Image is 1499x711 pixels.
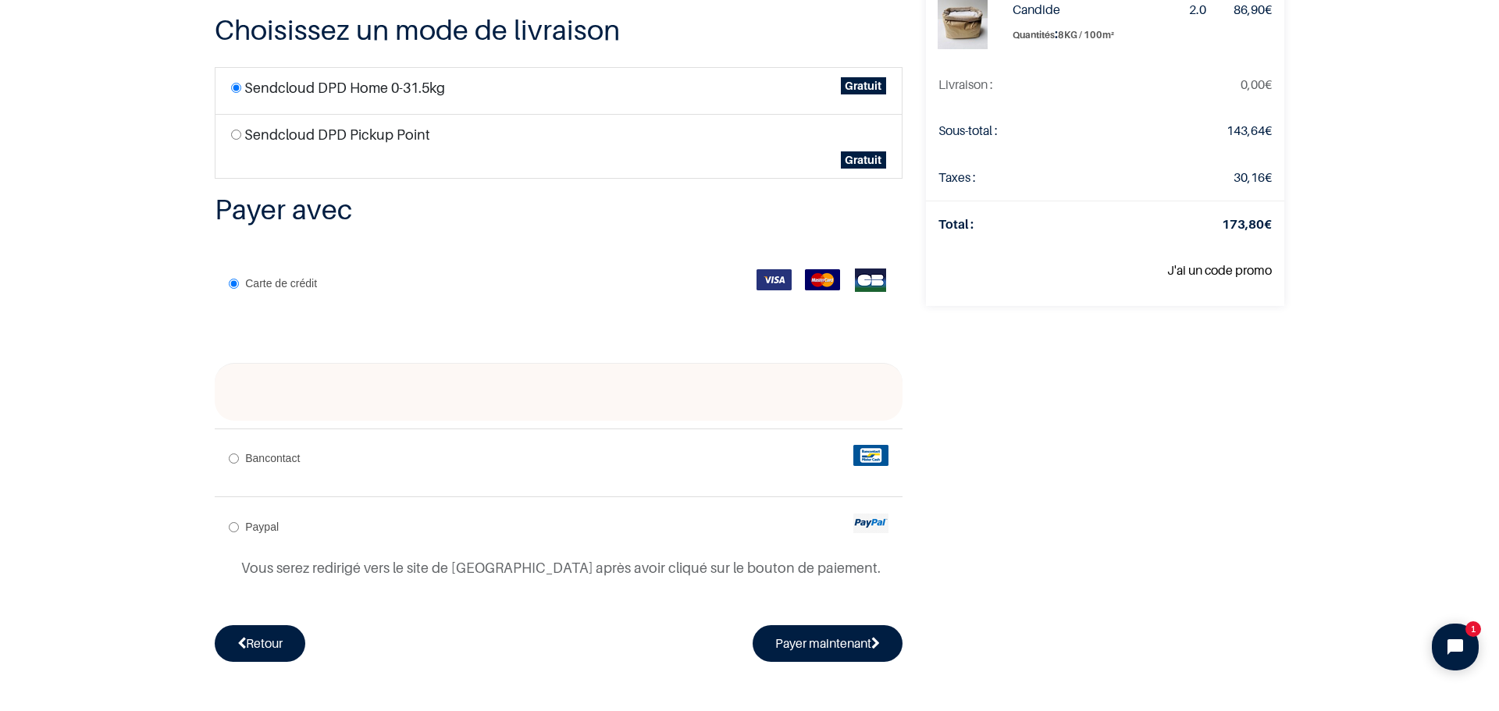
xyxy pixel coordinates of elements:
span: € [1234,169,1272,185]
h3: Choisissez un mode de livraison [215,12,903,48]
strong: Candide [1013,2,1060,17]
span: 0,00 [1241,76,1265,92]
span: Quantités [1013,29,1055,41]
img: VISA [757,269,792,290]
iframe: Cadre de saisie sécurisé pour le paiement par carte [243,386,874,399]
span: 143,64 [1227,123,1265,138]
span: Gratuit [841,77,887,94]
span: 8KG / 100m² [1058,29,1114,41]
span: 86,90 [1234,2,1265,17]
td: Sous-total : [926,108,1116,154]
span: 173,80 [1222,216,1264,232]
img: paypal [853,514,888,533]
span: Bancontact [245,452,300,464]
img: CB [853,268,888,292]
img: Bancontact [853,445,888,466]
h3: Payer avec [215,191,903,228]
span: € [1241,76,1272,92]
strong: € [1222,216,1272,232]
a: J'ai un code promo [1167,262,1272,278]
label: Sendcloud DPD Home 0-31.5kg [244,77,445,98]
p: Vous serez redirigé vers le site de [GEOGRAPHIC_DATA] après avoir cliqué sur le bouton de paiement. [241,557,888,578]
a: Retour [215,625,305,661]
span: € [1227,123,1272,138]
td: La livraison sera mise à jour après avoir choisi une nouvelle méthode de livraison [926,62,1116,108]
span: Gratuit [841,151,887,169]
iframe: Tidio Chat [1419,610,1492,684]
span: Carte de crédit [245,277,317,290]
strong: Total : [938,216,974,232]
img: MasterCard [805,269,840,290]
label: Sendcloud DPD Pickup Point [244,124,430,145]
span: € [1234,2,1272,17]
button: Payer maintenant [753,625,903,661]
input: Paypal [229,522,239,532]
span: 30,16 [1234,169,1265,185]
label: : [1013,23,1164,44]
span: Paypal [245,521,279,533]
input: Bancontact [229,453,239,464]
td: Taxes : [926,155,1116,201]
input: Carte de crédit [229,279,239,289]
